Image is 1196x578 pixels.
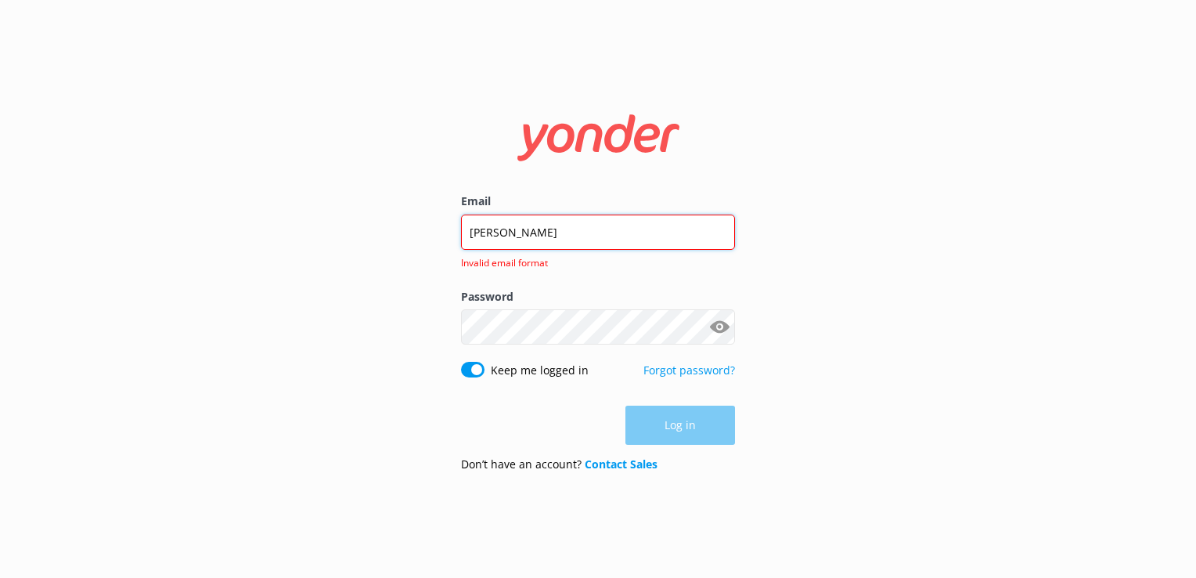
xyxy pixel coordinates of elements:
label: Email [461,193,735,210]
a: Forgot password? [643,363,735,378]
p: Don’t have an account? [461,456,657,473]
span: Invalid email format [461,255,726,270]
button: Show password [704,312,735,343]
label: Password [461,288,735,305]
label: Keep me logged in [491,362,589,379]
input: user@emailaddress.com [461,215,735,250]
a: Contact Sales [585,457,657,471]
